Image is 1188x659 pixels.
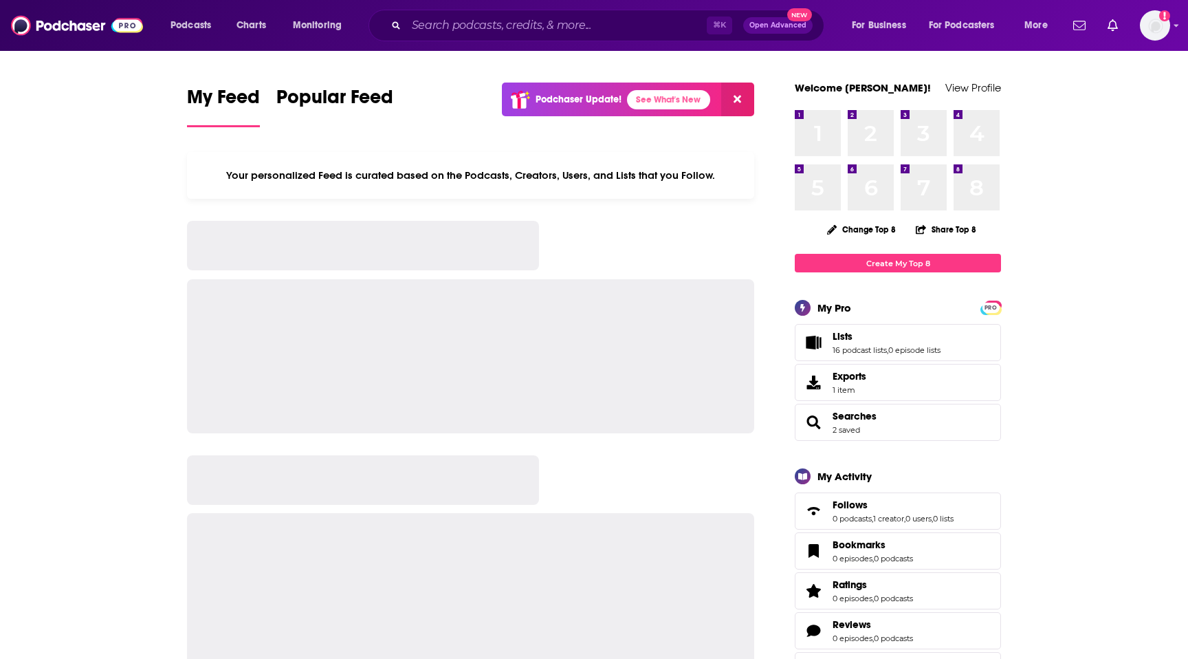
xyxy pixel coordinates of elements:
span: , [872,514,873,523]
span: , [887,345,888,355]
span: Exports [800,373,827,392]
button: open menu [283,14,360,36]
a: Bookmarks [833,539,913,551]
span: Ratings [795,572,1001,609]
span: Charts [236,16,266,35]
span: Logged in as cduhigg [1140,10,1170,41]
span: , [872,594,874,603]
a: Reviews [800,621,827,640]
a: 0 podcasts [833,514,872,523]
a: Ratings [800,581,827,601]
span: For Business [852,16,906,35]
svg: Add a profile image [1159,10,1170,21]
span: Popular Feed [276,85,393,117]
span: Exports [833,370,866,382]
a: 16 podcast lists [833,345,887,355]
span: Ratings [833,579,867,591]
a: Lists [800,333,827,352]
span: Lists [833,330,852,343]
a: Welcome [PERSON_NAME]! [795,81,931,94]
span: More [1024,16,1048,35]
span: 1 item [833,385,866,395]
a: View Profile [945,81,1001,94]
span: My Feed [187,85,260,117]
a: 0 podcasts [874,634,913,643]
a: 0 episodes [833,634,872,643]
a: Create My Top 8 [795,254,1001,272]
a: 0 episodes [833,594,872,603]
a: Ratings [833,579,913,591]
img: User Profile [1140,10,1170,41]
span: Lists [795,324,1001,361]
a: See What's New [627,90,710,109]
img: Podchaser - Follow, Share and Rate Podcasts [11,12,143,39]
div: Search podcasts, credits, & more... [382,10,837,41]
a: 0 lists [933,514,954,523]
span: Follows [833,499,868,511]
a: 0 episodes [833,554,872,563]
span: ⌘ K [707,17,732,34]
span: Follows [795,493,1001,530]
a: 0 podcasts [874,594,913,603]
div: My Pro [817,301,851,314]
a: Show notifications dropdown [1102,14,1123,37]
span: , [904,514,905,523]
a: My Feed [187,85,260,127]
span: Bookmarks [795,532,1001,570]
a: Follows [800,501,827,521]
span: Bookmarks [833,539,885,551]
a: 0 podcasts [874,554,913,563]
span: Open Advanced [749,22,806,29]
a: Show notifications dropdown [1068,14,1091,37]
span: For Podcasters [929,16,995,35]
span: , [932,514,933,523]
span: Reviews [795,612,1001,649]
button: Share Top 8 [915,216,977,243]
span: , [872,634,874,643]
a: Follows [833,499,954,511]
p: Podchaser Update! [536,94,621,105]
button: open menu [161,14,229,36]
button: open menu [1015,14,1065,36]
button: Change Top 8 [819,221,904,238]
button: open menu [842,14,923,36]
span: Searches [795,404,1001,441]
div: Your personalized Feed is curated based on the Podcasts, Creators, Users, and Lists that you Follow. [187,152,754,199]
span: , [872,554,874,563]
span: Reviews [833,618,871,631]
a: Popular Feed [276,85,393,127]
a: Exports [795,364,1001,401]
button: Show profile menu [1140,10,1170,41]
a: Lists [833,330,940,343]
a: 0 users [905,514,932,523]
button: open menu [920,14,1015,36]
span: PRO [982,303,999,313]
a: PRO [982,302,999,312]
a: Searches [833,410,877,422]
button: Open AdvancedNew [743,17,813,34]
a: Charts [228,14,274,36]
a: Reviews [833,618,913,631]
input: Search podcasts, credits, & more... [406,14,707,36]
a: Bookmarks [800,541,827,561]
span: Podcasts [170,16,211,35]
span: New [787,8,812,21]
a: 1 creator [873,514,904,523]
a: 0 episode lists [888,345,940,355]
a: 2 saved [833,425,860,435]
a: Searches [800,413,827,432]
div: My Activity [817,470,872,483]
span: Monitoring [293,16,342,35]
